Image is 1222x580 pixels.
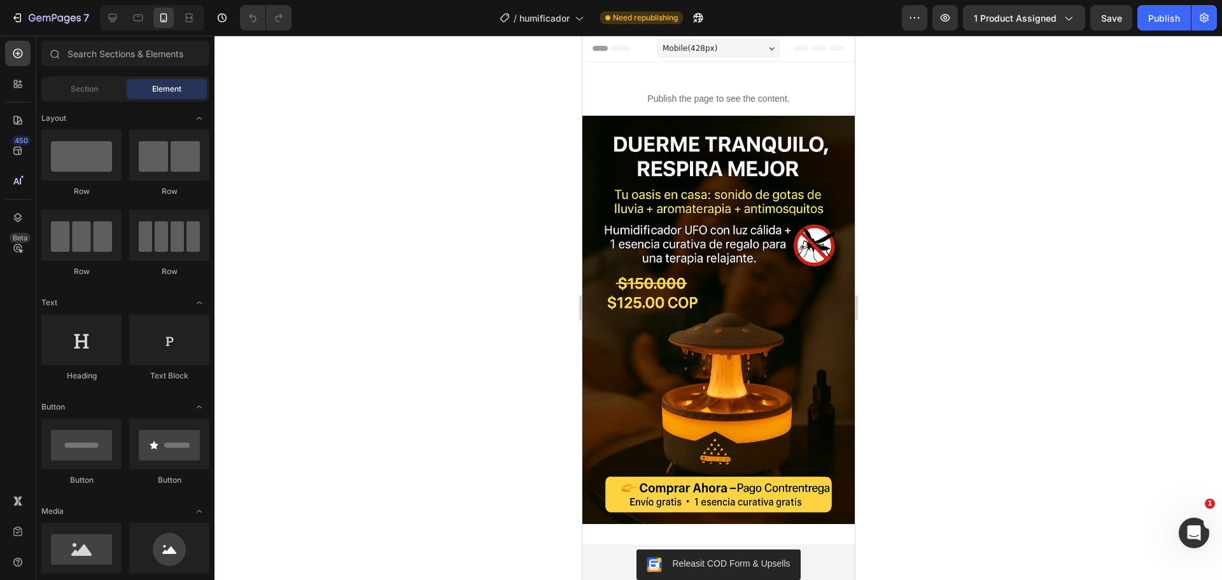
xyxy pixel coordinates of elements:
[963,5,1085,31] button: 1 product assigned
[41,186,122,197] div: Row
[514,11,517,25] span: /
[1137,5,1191,31] button: Publish
[974,11,1057,25] span: 1 product assigned
[129,474,209,486] div: Button
[129,266,209,277] div: Row
[41,401,65,413] span: Button
[582,36,855,580] iframe: Design area
[1179,518,1209,548] iframe: Intercom live chat
[41,266,122,277] div: Row
[41,474,122,486] div: Button
[1090,5,1132,31] button: Save
[1205,499,1215,509] span: 1
[129,370,209,382] div: Text Block
[152,83,181,95] span: Element
[41,506,64,517] span: Media
[41,297,57,308] span: Text
[41,41,209,66] input: Search Sections & Elements
[1101,13,1122,24] span: Save
[12,135,31,146] div: 450
[10,233,31,243] div: Beta
[189,397,209,417] span: Toggle open
[83,10,89,25] p: 7
[71,83,98,95] span: Section
[41,370,122,382] div: Heading
[189,108,209,128] span: Toggle open
[1148,11,1180,25] div: Publish
[519,11,570,25] span: humificador
[5,5,95,31] button: 7
[613,12,678,24] span: Need republishing
[129,186,209,197] div: Row
[189,501,209,521] span: Toggle open
[41,113,66,124] span: Layout
[189,293,209,313] span: Toggle open
[240,5,291,31] div: Undo/Redo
